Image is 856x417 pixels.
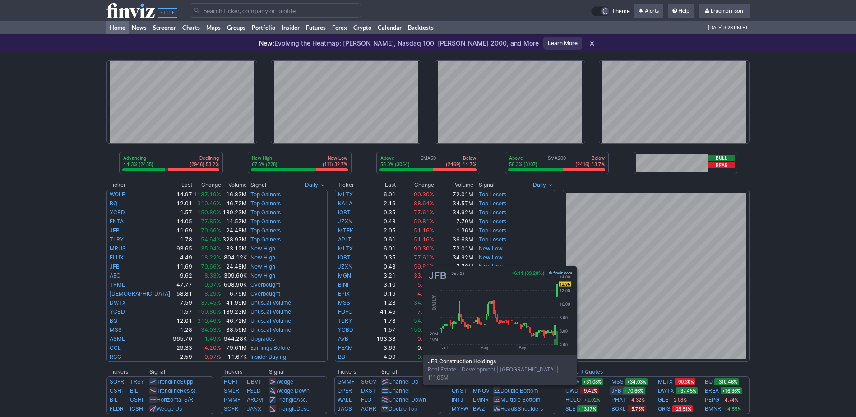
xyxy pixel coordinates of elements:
span: Asc. [296,396,307,403]
td: 4.99 [365,352,396,362]
div: SMA50 [379,155,477,168]
a: WALD [338,396,353,403]
a: MNOV [473,387,490,394]
th: Tickers [221,367,269,376]
span: -51.16% [411,236,434,243]
a: Top Losers [479,218,506,225]
a: BIL [130,387,138,394]
span: 34.03% [201,326,221,333]
span: -88.64% [411,200,434,207]
td: 7.59 [172,298,193,307]
a: Top Gainers [250,191,281,198]
span: -51.16% [411,227,434,234]
a: New Low [479,254,503,261]
a: KALA [338,200,352,207]
a: QNST [452,387,467,394]
a: TLRY [110,236,124,243]
input: Search [190,3,361,18]
td: 79.61M [222,343,247,352]
span: -7.87% [415,308,434,315]
a: FOFO [338,308,352,315]
td: 2.16 [365,199,396,208]
a: BWZ [473,405,485,412]
a: Wedge Down [276,387,310,394]
td: 34.57M [435,199,474,208]
a: Recent Quotes [565,368,603,375]
a: Learn More [543,37,582,50]
a: Alerts [634,4,663,18]
td: 14.97 [172,190,193,199]
a: ORIS [658,404,671,413]
td: 11.69 [172,226,193,235]
span: -59.81% [411,218,434,225]
span: -59.81% [411,263,434,270]
td: 72.01M [435,190,474,199]
a: Head&Shoulders [500,405,543,412]
a: New Low [479,245,503,252]
a: JFB [611,386,621,395]
a: New High [250,263,275,270]
a: MRUS [110,245,126,252]
th: Tickers [106,367,149,376]
span: 54.64% [414,317,434,324]
span: 77.85% [201,218,221,225]
td: 34.92M [435,208,474,217]
a: Maps [203,21,224,34]
a: FLUX [110,254,124,261]
a: FEAM [338,344,353,351]
a: IOBT [338,209,351,216]
p: Advancing [123,155,153,161]
a: Insider [278,21,303,34]
td: 46.72M [222,316,247,325]
a: Wedge Up [157,405,182,412]
a: Channel Down [389,396,426,403]
th: Change [193,181,222,190]
td: 11.69 [172,262,193,271]
a: SMLR [224,387,239,394]
td: 965.70 [172,334,193,343]
span: -90.30% [411,191,434,198]
td: 189.23M [222,307,247,316]
td: 804.12K [222,253,247,262]
a: JFB [110,263,120,270]
a: TrendlineSupp. [157,378,194,385]
td: 41.46 [365,307,396,316]
div: SMA200 [508,155,606,168]
span: 1.49% [204,335,221,342]
a: WOLF [110,191,125,198]
p: 67.3% (228) [252,161,278,167]
a: CCL [110,344,121,351]
a: Top Losers [479,191,506,198]
td: 11.67K [222,352,247,362]
td: 608.90K [222,280,247,289]
td: 0.35 [365,208,396,217]
a: CSHI [110,387,123,394]
a: Futures [303,21,329,34]
span: -90.30% [411,245,434,252]
a: Screener [150,21,179,34]
span: Desc. [296,405,311,412]
a: FLO [361,396,371,403]
a: JANX [247,405,261,412]
a: MLTX [338,191,353,198]
a: Calendar [375,21,405,34]
td: 328.97M [222,235,247,244]
td: 9.62 [172,271,193,280]
button: Bull [708,155,735,161]
a: TriangleDesc. [276,405,311,412]
a: New High [250,272,275,279]
a: HOLO [565,395,581,404]
span: 150.80% [197,308,221,315]
a: GMMF [338,378,355,385]
span: [DATE] 3:28 PM ET [708,21,748,34]
td: 7.70M [435,217,474,226]
a: MYFW [452,405,468,412]
td: 1.36M [435,226,474,235]
a: PHAT [611,395,626,404]
td: 14.57M [222,217,247,226]
a: [DEMOGRAPHIC_DATA] [110,290,170,297]
td: 14.05 [172,217,193,226]
a: ENTA [110,218,124,225]
a: BOXL [611,404,626,413]
a: Insider Buying [250,353,286,360]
